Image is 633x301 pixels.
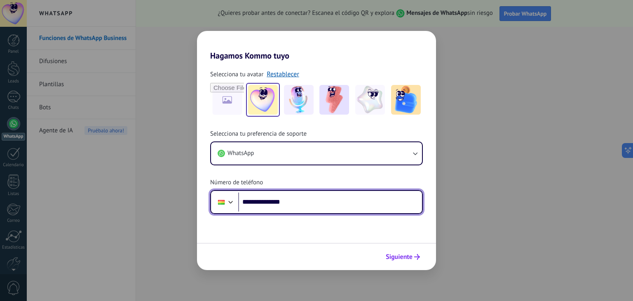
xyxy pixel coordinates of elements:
[213,193,229,211] div: Bolivia: + 591
[248,85,278,115] img: -1.jpeg
[382,250,424,264] button: Siguiente
[355,85,385,115] img: -4.jpeg
[319,85,349,115] img: -3.jpeg
[386,254,413,260] span: Siguiente
[197,31,436,61] h2: Hagamos Kommo tuyo
[227,149,254,158] span: WhatsApp
[210,71,263,79] span: Selecciona tu avatar
[210,130,307,138] span: Selecciona tu preferencia de soporte
[267,70,299,78] a: Restablecer
[211,142,422,165] button: WhatsApp
[210,179,263,187] span: Número de teléfono
[284,85,314,115] img: -2.jpeg
[391,85,421,115] img: -5.jpeg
